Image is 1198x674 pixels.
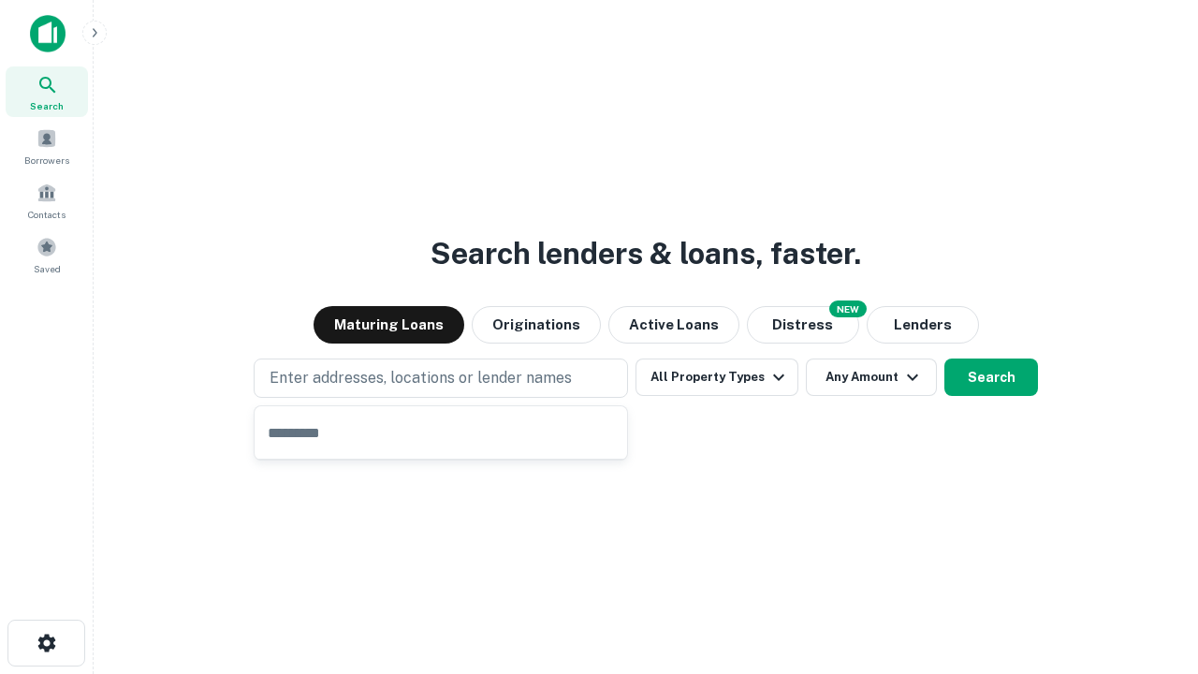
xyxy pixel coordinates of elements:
span: Search [30,98,64,113]
button: Any Amount [806,359,937,396]
button: Lenders [867,306,979,344]
button: Originations [472,306,601,344]
span: Contacts [28,207,66,222]
a: Contacts [6,175,88,226]
button: Search [944,359,1038,396]
button: Search distressed loans with lien and other non-mortgage details. [747,306,859,344]
span: Saved [34,261,61,276]
p: Enter addresses, locations or lender names [270,367,572,389]
a: Borrowers [6,121,88,171]
div: NEW [829,300,867,317]
iframe: Chat Widget [1104,524,1198,614]
button: Enter addresses, locations or lender names [254,359,628,398]
button: Maturing Loans [314,306,464,344]
span: Borrowers [24,153,69,168]
h3: Search lenders & loans, faster. [431,231,861,276]
button: Active Loans [608,306,739,344]
a: Saved [6,229,88,280]
button: All Property Types [636,359,798,396]
a: Search [6,66,88,117]
img: capitalize-icon.png [30,15,66,52]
